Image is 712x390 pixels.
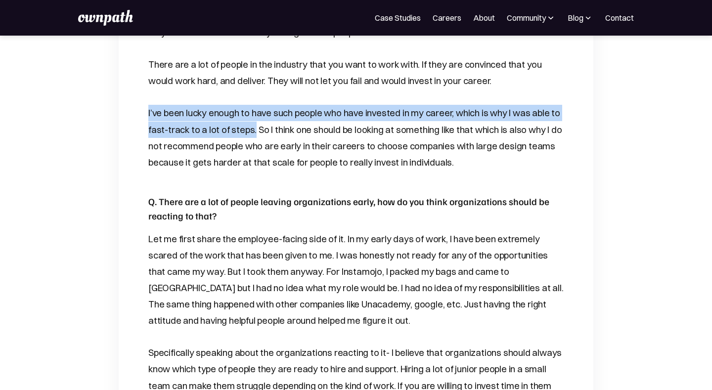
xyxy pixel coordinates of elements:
div: Community [507,12,546,24]
div: Blog [568,12,583,24]
p: Let me first share the employee-facing side of it. In my early days of work, I have been extremel... [148,231,564,329]
div: Blog [568,12,593,24]
a: Contact [605,12,634,24]
h5: Q. There are a lot of people leaving organizations early, how do you think organizations should b... [148,194,564,223]
div: Community [507,12,556,24]
p: I’ve been lucky enough to have such people who have invested in my career, which is why I was abl... [148,105,564,171]
a: About [473,12,495,24]
a: Careers [433,12,461,24]
a: Case Studies [375,12,421,24]
p: There are a lot of people in the industry that you want to work with. If they are convinced that ... [148,56,564,89]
